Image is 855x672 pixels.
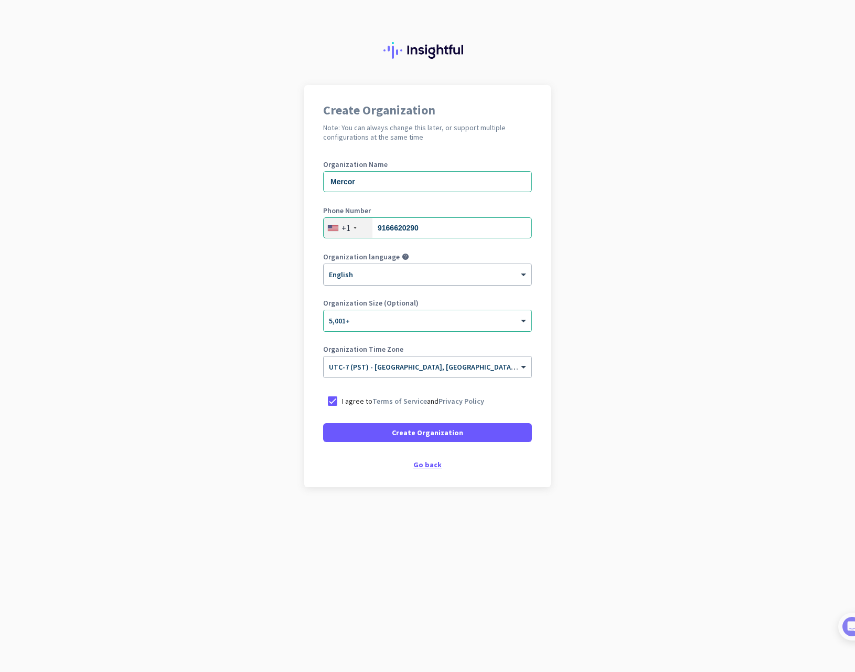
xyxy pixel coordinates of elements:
label: Organization Name [323,161,532,168]
p: I agree to and [342,396,484,406]
label: Organization language [323,253,400,260]
h2: Note: You can always change this later, or support multiple configurations at the same time [323,123,532,142]
button: Create Organization [323,423,532,442]
label: Organization Size (Optional) [323,299,532,307]
h1: Create Organization [323,104,532,117]
div: Go back [323,461,532,468]
i: help [402,253,409,260]
input: 201-555-0123 [323,217,532,238]
a: Privacy Policy [439,396,484,406]
label: Organization Time Zone [323,345,532,353]
img: Insightful [383,42,472,59]
div: +1 [341,223,350,233]
a: Terms of Service [372,396,427,406]
label: Phone Number [323,207,532,214]
span: Create Organization [392,427,463,438]
input: What is the name of your organization? [323,171,532,192]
